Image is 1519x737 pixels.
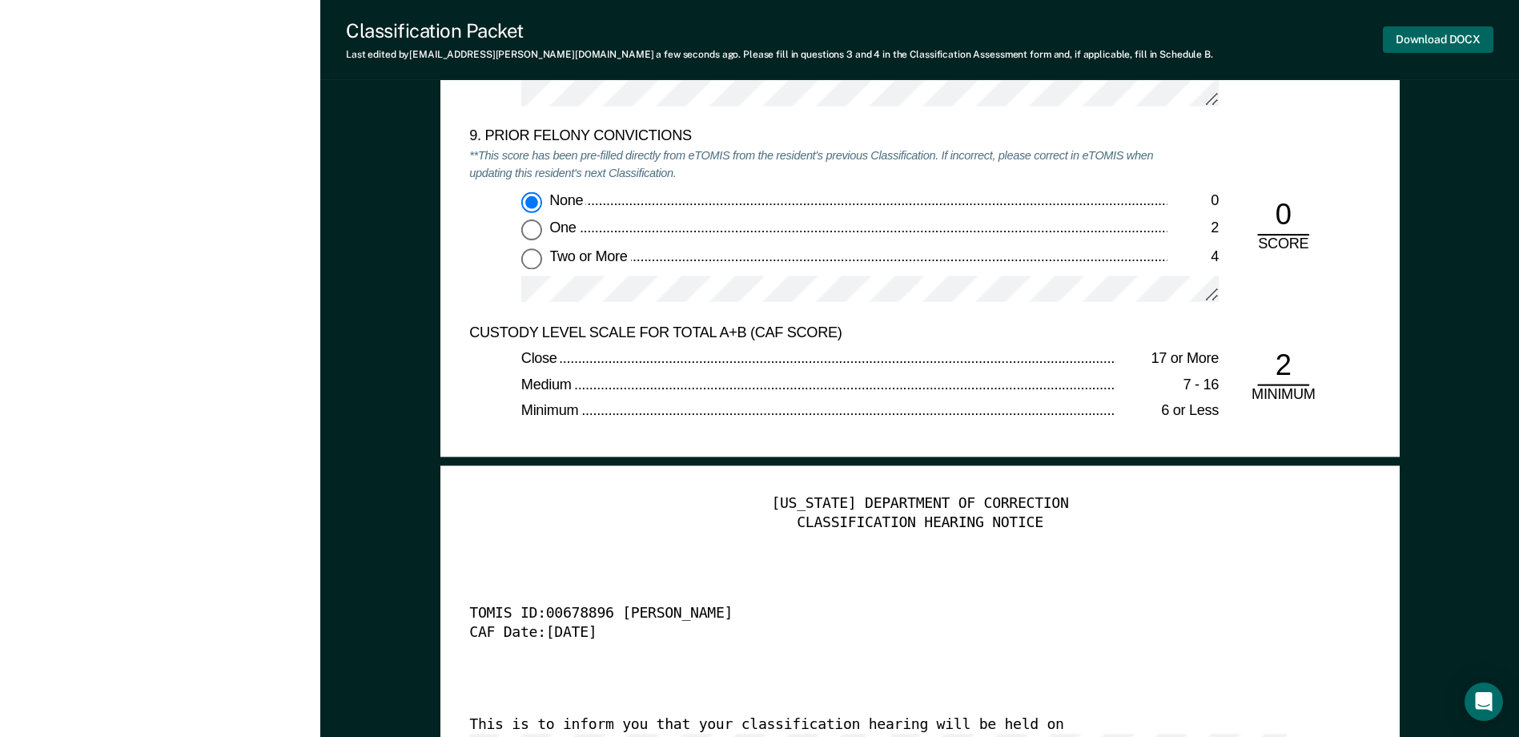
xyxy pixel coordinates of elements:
input: None0 [521,191,542,212]
div: 7 - 16 [1115,377,1219,396]
div: CAF Date: [DATE] [469,624,1325,643]
div: Classification Packet [346,19,1213,42]
span: Medium [521,377,574,393]
div: 2 [1167,219,1219,239]
div: 2 [1257,347,1309,386]
span: One [549,219,579,236]
div: Last edited by [EMAIL_ADDRESS][PERSON_NAME][DOMAIN_NAME] . Please fill in questions 3 and 4 in th... [346,49,1213,60]
div: SCORE [1244,236,1322,256]
div: Open Intercom Messenger [1465,683,1503,721]
span: None [549,191,586,207]
input: Two or More4 [521,248,542,269]
span: Two or More [549,248,630,264]
div: CUSTODY LEVEL SCALE FOR TOTAL A+B (CAF SCORE) [469,324,1167,344]
div: MINIMUM [1244,387,1322,406]
div: TOMIS ID: 00678896 [PERSON_NAME] [469,605,1325,624]
span: Close [521,350,560,366]
em: **This score has been pre-filled directly from eTOMIS from the resident's previous Classification... [469,148,1153,182]
input: One2 [521,219,542,240]
div: 6 or Less [1115,403,1219,422]
button: Download DOCX [1383,26,1493,53]
span: Minimum [521,403,581,419]
div: [US_STATE] DEPARTMENT OF CORRECTION [469,494,1370,513]
div: 0 [1167,191,1219,211]
div: CLASSIFICATION HEARING NOTICE [469,513,1370,533]
div: 0 [1257,197,1309,236]
div: 9. PRIOR FELONY CONVICTIONS [469,127,1167,147]
div: 17 or More [1115,350,1219,369]
div: 4 [1167,248,1219,268]
span: a few seconds ago [656,49,738,60]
